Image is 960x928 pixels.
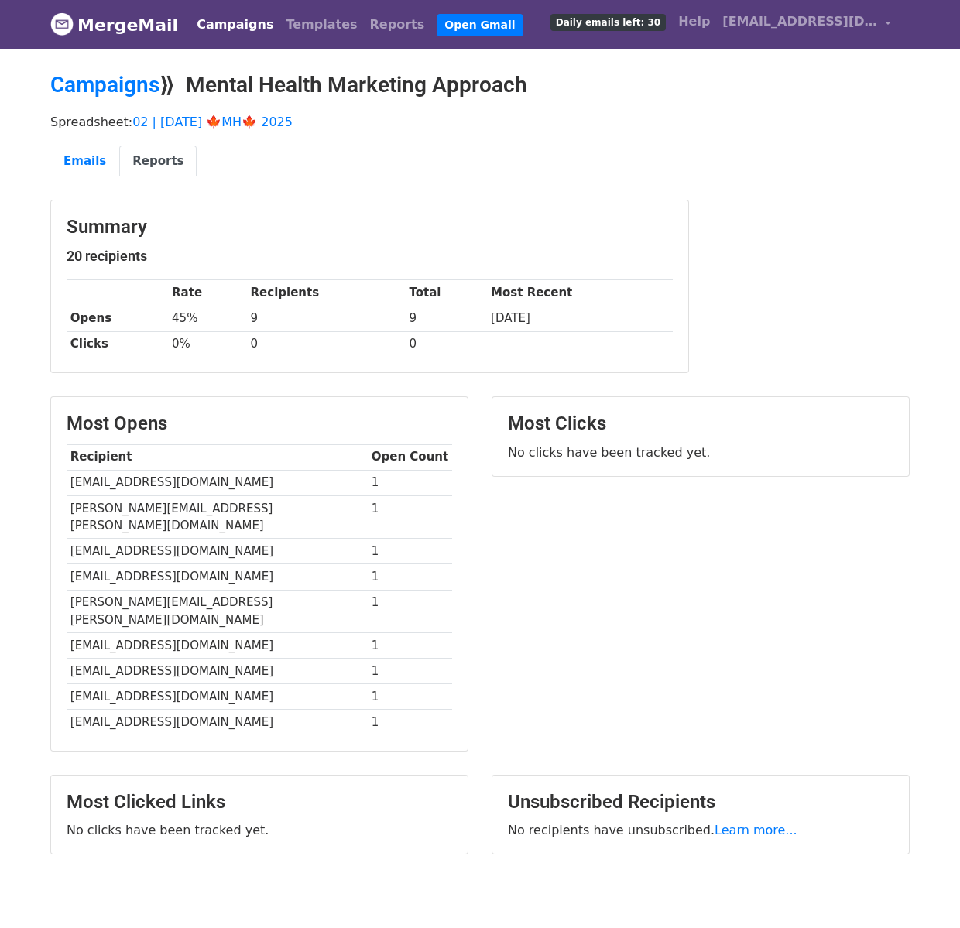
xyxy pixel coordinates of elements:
[368,539,452,564] td: 1
[368,710,452,735] td: 1
[279,9,363,40] a: Templates
[67,822,452,838] p: No clicks have been tracked yet.
[67,791,452,813] h3: Most Clicked Links
[67,470,368,495] td: [EMAIL_ADDRESS][DOMAIN_NAME]
[508,444,893,461] p: No clicks have been tracked yet.
[406,306,488,331] td: 9
[368,470,452,495] td: 1
[168,306,247,331] td: 45%
[247,331,406,357] td: 0
[716,6,897,43] a: [EMAIL_ADDRESS][DOMAIN_NAME]
[67,444,368,470] th: Recipient
[67,564,368,590] td: [EMAIL_ADDRESS][DOMAIN_NAME]
[50,9,178,41] a: MergeMail
[67,413,452,435] h3: Most Opens
[544,6,672,37] a: Daily emails left: 30
[672,6,716,37] a: Help
[67,306,168,331] th: Opens
[368,590,452,633] td: 1
[508,791,893,813] h3: Unsubscribed Recipients
[487,280,673,306] th: Most Recent
[132,115,293,129] a: 02 | [DATE] 🍁MH🍁 2025
[67,633,368,659] td: [EMAIL_ADDRESS][DOMAIN_NAME]
[67,248,673,265] h5: 20 recipients
[247,280,406,306] th: Recipients
[364,9,431,40] a: Reports
[487,306,673,331] td: [DATE]
[406,280,488,306] th: Total
[368,659,452,684] td: 1
[168,280,247,306] th: Rate
[368,495,452,539] td: 1
[50,72,910,98] h2: ⟫ Mental Health Marketing Approach
[437,14,523,36] a: Open Gmail
[50,114,910,130] p: Spreadsheet:
[67,216,673,238] h3: Summary
[50,146,119,177] a: Emails
[67,331,168,357] th: Clicks
[883,854,960,928] iframe: Chat Widget
[368,564,452,590] td: 1
[550,14,666,31] span: Daily emails left: 30
[50,12,74,36] img: MergeMail logo
[67,495,368,539] td: [PERSON_NAME][EMAIL_ADDRESS][PERSON_NAME][DOMAIN_NAME]
[368,684,452,710] td: 1
[406,331,488,357] td: 0
[247,306,406,331] td: 9
[715,823,797,837] a: Learn more...
[67,539,368,564] td: [EMAIL_ADDRESS][DOMAIN_NAME]
[368,633,452,659] td: 1
[67,684,368,710] td: [EMAIL_ADDRESS][DOMAIN_NAME]
[50,72,159,98] a: Campaigns
[190,9,279,40] a: Campaigns
[67,590,368,633] td: [PERSON_NAME][EMAIL_ADDRESS][PERSON_NAME][DOMAIN_NAME]
[722,12,877,31] span: [EMAIL_ADDRESS][DOMAIN_NAME]
[67,659,368,684] td: [EMAIL_ADDRESS][DOMAIN_NAME]
[67,710,368,735] td: [EMAIL_ADDRESS][DOMAIN_NAME]
[368,444,452,470] th: Open Count
[119,146,197,177] a: Reports
[508,822,893,838] p: No recipients have unsubscribed.
[508,413,893,435] h3: Most Clicks
[168,331,247,357] td: 0%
